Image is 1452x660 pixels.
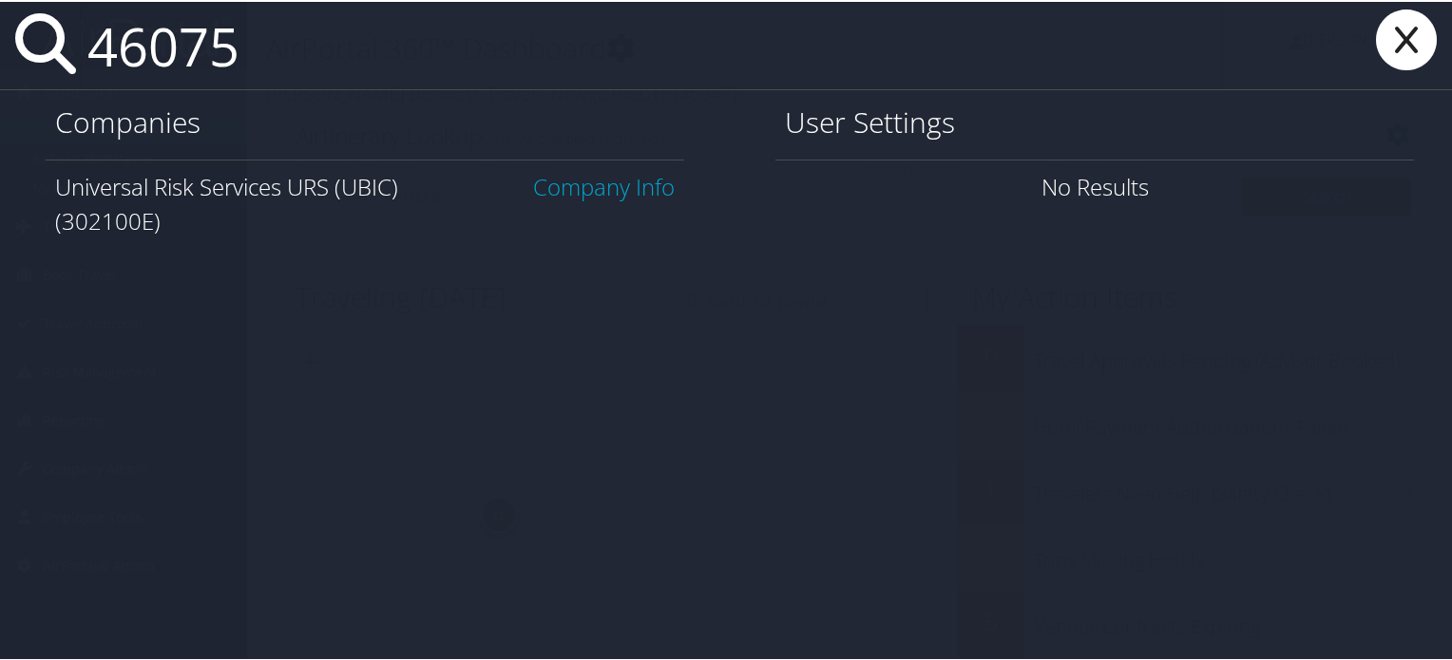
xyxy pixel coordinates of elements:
[785,101,1404,141] h1: User Settings
[55,169,398,200] span: Universal Risk Services URS (UBIC)
[775,158,1414,212] div: No Results
[55,101,675,141] h1: Companies
[55,202,675,236] div: (302100E)
[533,169,675,200] a: Company Info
